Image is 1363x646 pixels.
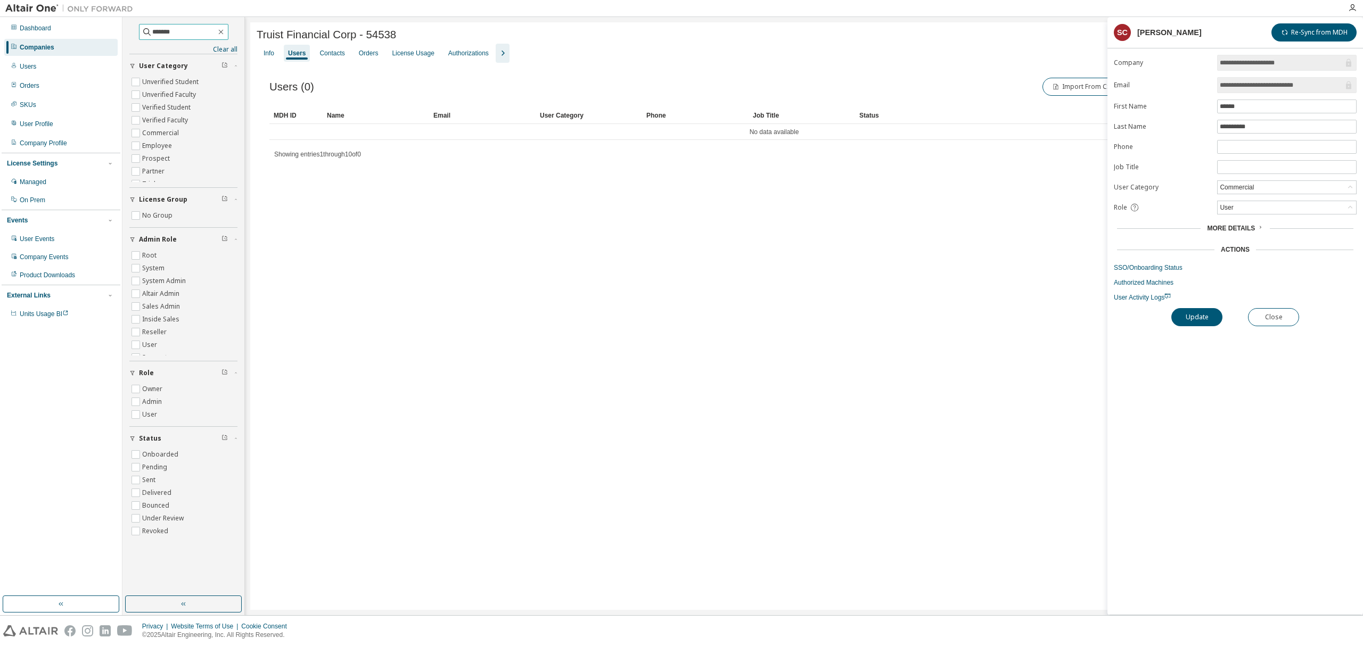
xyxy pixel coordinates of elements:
img: facebook.svg [64,625,76,636]
label: Reseller [142,326,169,338]
div: User [1218,201,1356,214]
label: Verified Student [142,101,193,114]
button: Status [129,427,237,450]
div: Companies [20,43,54,52]
label: Bounced [142,499,171,512]
label: Company [1114,59,1211,67]
span: User Category [139,62,188,70]
span: License Group [139,195,187,204]
div: MDH ID [274,107,318,124]
label: Employee [142,139,174,152]
td: No data available [269,124,1279,140]
label: First Name [1114,102,1211,111]
div: User Profile [20,120,53,128]
a: Clear all [129,45,237,54]
span: Role [139,369,154,377]
div: Job Title [753,107,851,124]
div: [PERSON_NAME] [1137,28,1202,37]
div: On Prem [20,196,45,204]
span: Showing entries 1 through 10 of 0 [274,151,361,158]
label: Prospect [142,152,172,165]
div: User Category [540,107,638,124]
span: Truist Financial Corp - 54538 [257,29,396,41]
img: altair_logo.svg [3,625,58,636]
div: Privacy [142,622,171,631]
label: Owner [142,383,165,395]
div: Commercial [1218,181,1356,194]
span: Units Usage BI [20,310,69,318]
div: Name [327,107,425,124]
label: Pending [142,461,169,474]
span: Role [1114,203,1127,212]
label: Verified Faculty [142,114,190,127]
label: User [142,408,159,421]
div: Company Events [20,253,68,261]
div: Actions [1221,245,1250,254]
label: Phone [1114,143,1211,151]
label: User [142,338,159,351]
button: License Group [129,188,237,211]
button: Re-Sync from MDH [1271,23,1357,42]
label: Sales Admin [142,300,182,313]
div: Users [288,49,306,57]
div: External Links [7,291,51,300]
div: User [1218,202,1235,213]
span: Admin Role [139,235,177,244]
img: Altair One [5,3,138,14]
div: License Usage [392,49,434,57]
label: Delivered [142,486,174,499]
div: Company Profile [20,139,67,147]
button: Role [129,361,237,385]
span: Clear filter [221,62,228,70]
div: User Events [20,235,54,243]
img: linkedin.svg [100,625,111,636]
label: Inside Sales [142,313,182,326]
div: Status [859,107,1275,124]
label: Sent [142,474,158,486]
img: youtube.svg [117,625,133,636]
label: Last Name [1114,122,1211,131]
span: User Activity Logs [1114,294,1171,301]
div: Cookie Consent [241,622,293,631]
div: Events [7,216,28,225]
div: Contacts [319,49,344,57]
span: Clear filter [221,235,228,244]
div: Commercial [1218,181,1255,193]
a: SSO/Onboarding Status [1114,263,1357,272]
div: Product Downloads [20,271,75,279]
button: Admin Role [129,228,237,251]
label: Altair Admin [142,287,182,300]
div: Managed [20,178,46,186]
div: License Settings [7,159,58,168]
div: SC [1114,24,1131,41]
div: Info [264,49,274,57]
label: Job Title [1114,163,1211,171]
label: Support [142,351,169,364]
span: Clear filter [221,195,228,204]
label: System Admin [142,275,188,287]
label: Commercial [142,127,181,139]
span: Clear filter [221,434,228,443]
label: Admin [142,395,164,408]
div: Orders [359,49,379,57]
div: Website Terms of Use [171,622,241,631]
label: Trial [142,178,158,191]
label: Onboarded [142,448,180,461]
div: Orders [20,81,39,90]
label: Under Review [142,512,186,525]
label: Revoked [142,525,170,537]
span: More Details [1207,225,1255,232]
div: SKUs [20,101,36,109]
label: Unverified Faculty [142,88,198,101]
a: Authorized Machines [1114,278,1357,287]
span: Clear filter [221,369,228,377]
button: Update [1171,308,1222,326]
button: User Category [129,54,237,78]
button: Close [1248,308,1299,326]
label: Partner [142,165,167,178]
div: Dashboard [20,24,51,32]
label: System [142,262,167,275]
div: Email [433,107,531,124]
label: Email [1114,81,1211,89]
label: User Category [1114,183,1211,192]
